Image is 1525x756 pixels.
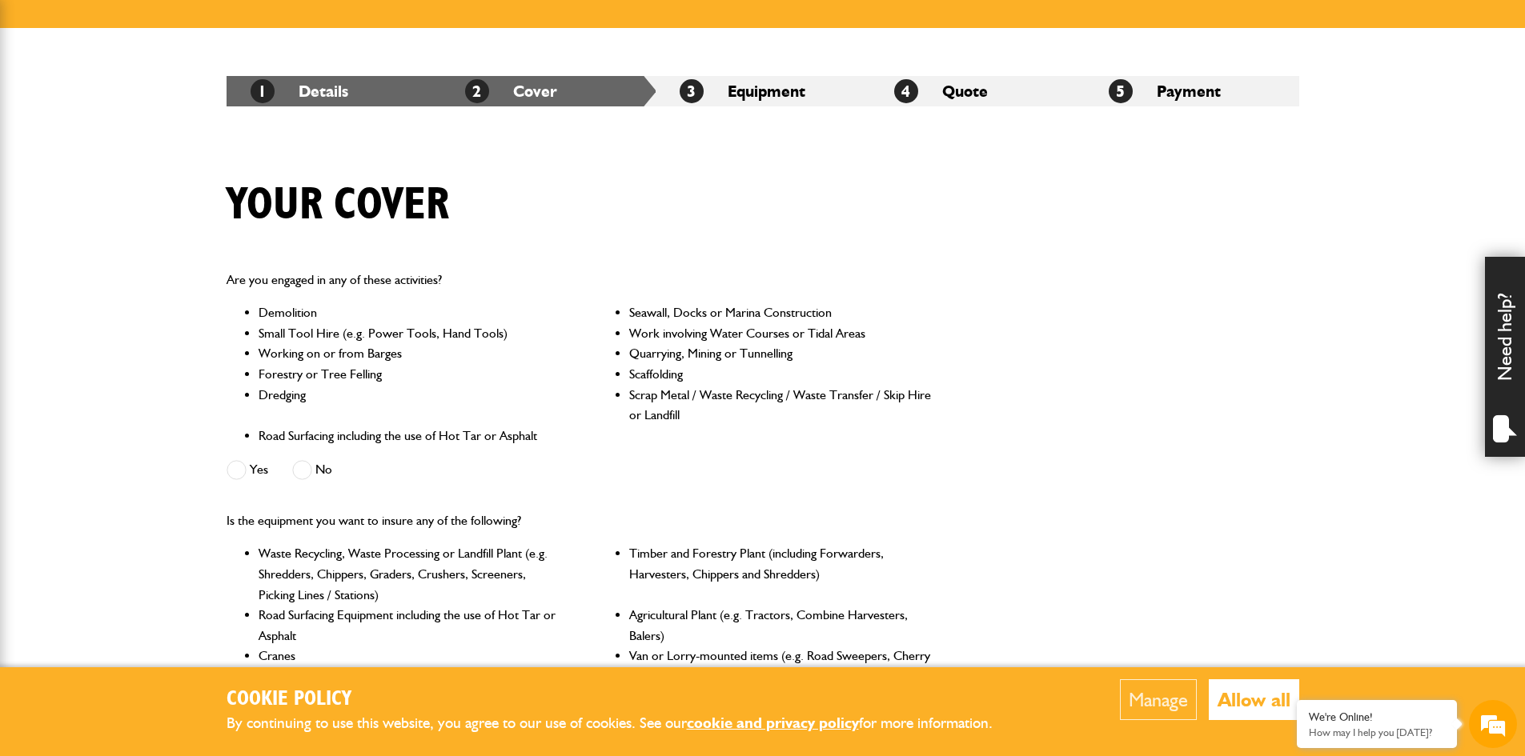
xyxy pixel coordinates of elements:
[629,302,933,323] li: Seawall, Docks or Marina Construction
[870,76,1085,106] li: Quote
[259,426,562,446] li: Road Surfacing including the use of Hot Tar or Asphalt
[292,460,332,480] label: No
[629,364,933,385] li: Scaffolding
[629,543,933,605] li: Timber and Forestry Plant (including Forwarders, Harvesters, Chippers and Shredders)
[629,385,933,426] li: Scrap Metal / Waste Recycling / Waste Transfer / Skip Hire or Landfill
[1109,79,1133,103] span: 5
[259,302,562,323] li: Demolition
[227,460,268,480] label: Yes
[251,82,348,101] a: 1Details
[259,646,562,686] li: Cranes
[629,605,933,646] li: Agricultural Plant (e.g. Tractors, Combine Harvesters, Balers)
[259,605,562,646] li: Road Surfacing Equipment including the use of Hot Tar or Asphalt
[1085,76,1299,106] li: Payment
[629,323,933,344] li: Work involving Water Courses or Tidal Areas
[1309,710,1445,724] div: We're Online!
[1120,679,1197,720] button: Manage
[227,510,933,531] p: Is the equipment you want to insure any of the following?
[465,79,489,103] span: 2
[1485,257,1525,457] div: Need help?
[259,543,562,605] li: Waste Recycling, Waste Processing or Landfill Plant (e.g. Shredders, Chippers, Graders, Crushers,...
[259,343,562,364] li: Working on or from Barges
[227,711,1019,736] p: By continuing to use this website, you agree to our use of cookies. See our for more information.
[629,646,933,686] li: Van or Lorry-mounted items (e.g. Road Sweepers, Cherry Pickers, Volumetric Mixers)
[259,364,562,385] li: Forestry or Tree Felling
[441,76,656,106] li: Cover
[259,323,562,344] li: Small Tool Hire (e.g. Power Tools, Hand Tools)
[680,79,704,103] span: 3
[894,79,918,103] span: 4
[227,178,449,232] h1: Your cover
[227,687,1019,712] h2: Cookie Policy
[629,343,933,364] li: Quarrying, Mining or Tunnelling
[687,714,859,732] a: cookie and privacy policy
[227,270,933,290] p: Are you engaged in any of these activities?
[251,79,275,103] span: 1
[1309,726,1445,738] p: How may I help you today?
[1209,679,1299,720] button: Allow all
[259,385,562,426] li: Dredging
[656,76,870,106] li: Equipment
